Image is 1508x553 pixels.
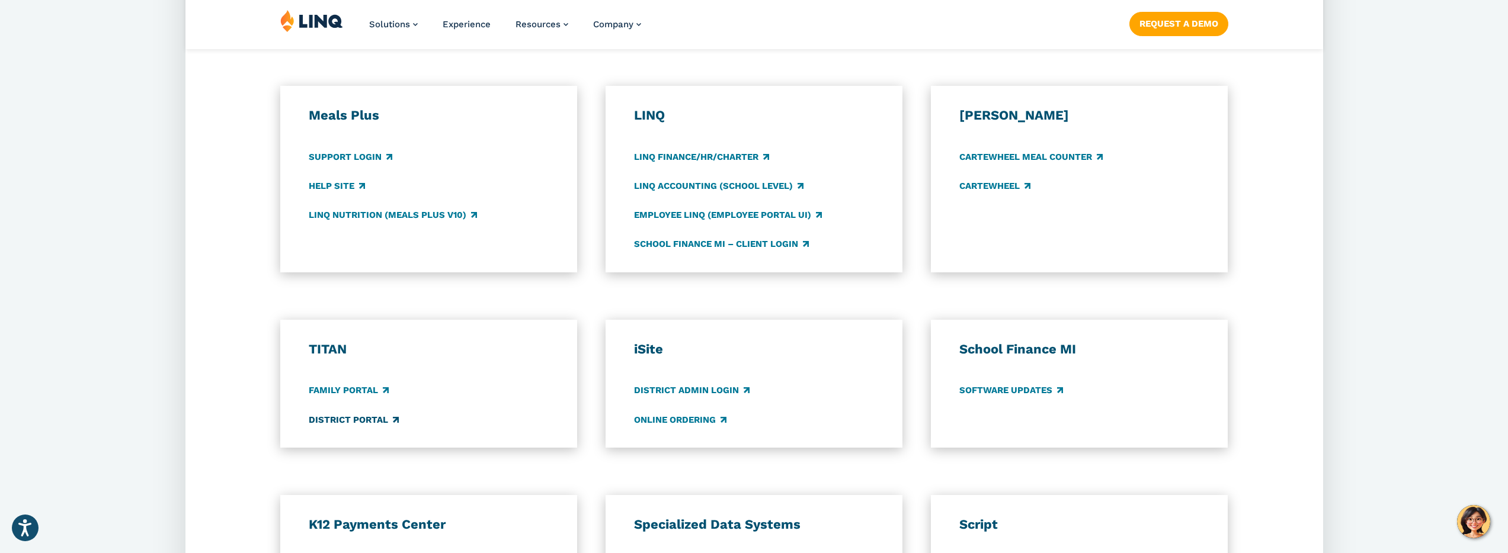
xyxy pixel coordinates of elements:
[369,19,410,30] span: Solutions
[309,413,399,426] a: District Portal
[516,19,561,30] span: Resources
[634,341,874,358] h3: iSite
[634,237,809,250] a: School Finance MI – Client Login
[959,341,1199,358] h3: School Finance MI
[959,384,1063,397] a: Software Updates
[309,107,549,124] h3: Meals Plus
[1457,505,1490,538] button: Hello, have a question? Let’s chat.
[959,516,1199,533] h3: Script
[634,413,726,426] a: Online Ordering
[634,150,769,163] a: LINQ Finance/HR/Charter
[309,150,392,163] a: Support Login
[280,9,343,32] img: LINQ | K‑12 Software
[959,107,1199,124] h3: [PERSON_NAME]
[959,150,1103,163] a: CARTEWHEEL Meal Counter
[309,208,477,221] a: LINQ Nutrition (Meals Plus v10)
[959,179,1030,192] a: CARTEWHEEL
[309,384,389,397] a: Family Portal
[309,341,549,358] h3: TITAN
[309,516,549,533] h3: K12 Payments Center
[634,107,874,124] h3: LINQ
[593,19,641,30] a: Company
[516,19,568,30] a: Resources
[634,384,750,397] a: District Admin Login
[369,19,418,30] a: Solutions
[634,516,874,533] h3: Specialized Data Systems
[309,179,365,192] a: Help Site
[634,179,803,192] a: LINQ Accounting (school level)
[443,19,491,30] a: Experience
[369,9,641,49] nav: Primary Navigation
[593,19,633,30] span: Company
[634,208,822,221] a: Employee LINQ (Employee Portal UI)
[1129,9,1228,36] nav: Button Navigation
[1129,12,1228,36] a: Request a Demo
